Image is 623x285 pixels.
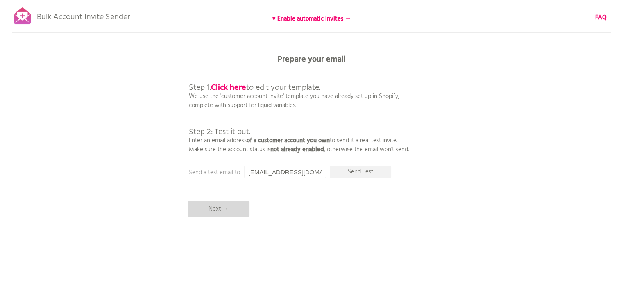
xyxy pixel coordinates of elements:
[272,14,351,24] b: ♥ Enable automatic invites →
[189,81,320,94] span: Step 1: to edit your template.
[270,145,324,155] b: not already enabled
[188,201,249,217] p: Next →
[247,136,330,146] b: of a customer account you own
[211,81,246,94] a: Click here
[37,5,130,25] p: Bulk Account Invite Sender
[278,53,346,66] b: Prepare your email
[595,13,607,22] a: FAQ
[189,125,250,139] span: Step 2: Test it out.
[330,166,391,178] p: Send Test
[189,66,409,154] p: We use the 'customer account invite' template you have already set up in Shopify, complete with s...
[189,168,353,177] p: Send a test email to
[595,13,607,23] b: FAQ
